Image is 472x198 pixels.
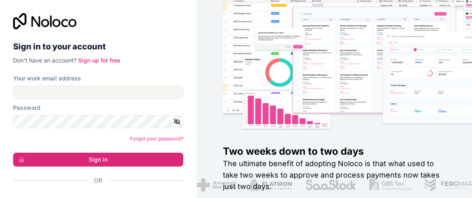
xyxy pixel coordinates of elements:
a: Sign up for free [78,57,120,64]
h2: The ultimate benefit of adopting Noloco is that what used to take two weeks to approve and proces... [223,158,446,192]
label: Password [13,104,40,112]
button: Sign in [13,153,183,167]
img: /assets/american-red-cross-BAupjrZR.png [196,178,236,191]
span: Or [94,176,102,185]
label: Your work email address [13,74,81,82]
input: Email address [13,86,183,99]
h2: Sign in to your account [13,39,183,54]
span: Don't have an account? [13,57,76,64]
h1: Two weeks down to two days [223,145,446,158]
input: Password [13,115,183,128]
a: Forgot your password? [130,136,183,142]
